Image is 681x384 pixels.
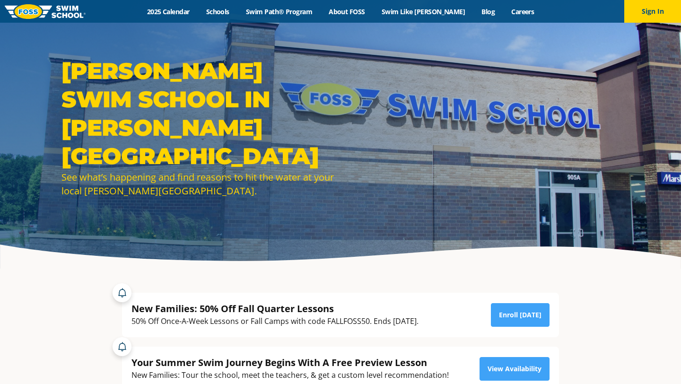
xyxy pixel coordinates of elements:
[131,369,449,382] div: New Families: Tour the school, meet the teachers, & get a custom level recommendation!
[237,7,320,16] a: Swim Path® Program
[480,357,550,381] a: View Availability
[61,170,336,198] div: See what’s happening and find reasons to hit the water at your local [PERSON_NAME][GEOGRAPHIC_DATA].
[321,7,374,16] a: About FOSS
[131,356,449,369] div: Your Summer Swim Journey Begins With A Free Preview Lesson
[491,303,550,327] a: Enroll [DATE]
[61,57,336,170] h1: [PERSON_NAME] Swim School in [PERSON_NAME][GEOGRAPHIC_DATA]
[5,4,86,19] img: FOSS Swim School Logo
[131,302,419,315] div: New Families: 50% Off Fall Quarter Lessons
[503,7,542,16] a: Careers
[139,7,198,16] a: 2025 Calendar
[373,7,473,16] a: Swim Like [PERSON_NAME]
[198,7,237,16] a: Schools
[131,315,419,328] div: 50% Off Once-A-Week Lessons or Fall Camps with code FALLFOSS50. Ends [DATE].
[473,7,503,16] a: Blog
